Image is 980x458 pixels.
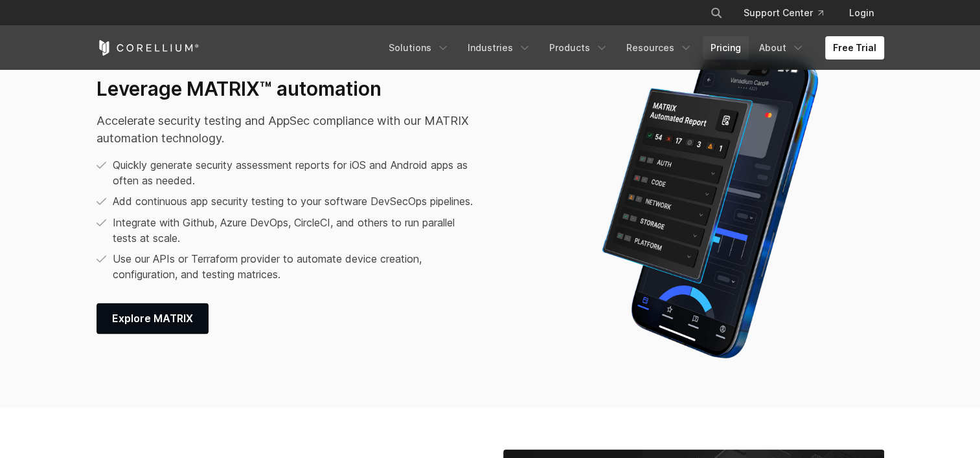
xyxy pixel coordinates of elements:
[733,1,834,25] a: Support Center
[112,311,193,326] span: Explore MATRIX
[571,44,849,367] img: Corellium MATRIX automated report on iPhone showing app vulnerability test results across securit...
[705,1,728,25] button: Search
[825,36,884,60] a: Free Trial
[619,36,700,60] a: Resources
[97,303,209,334] a: Explore MATRIX
[541,36,616,60] a: Products
[97,40,199,56] a: Corellium Home
[703,36,749,60] a: Pricing
[694,1,884,25] div: Navigation Menu
[113,215,481,246] p: Integrate with Github, Azure DevOps, CircleCI, and others to run parallel tests at scale.
[97,112,481,147] p: Accelerate security testing and AppSec compliance with our MATRIX automation technology.
[460,36,539,60] a: Industries
[113,193,473,209] p: Add continuous app security testing to your software DevSecOps pipelines.
[113,157,481,188] p: Quickly generate security assessment reports for iOS and Android apps as often as needed.
[97,77,481,102] h3: Leverage MATRIX™ automation
[751,36,812,60] a: About
[381,36,457,60] a: Solutions
[97,251,481,282] li: Use our APIs or Terraform provider to automate device creation, configuration, and testing matrices.
[381,36,884,60] div: Navigation Menu
[839,1,884,25] a: Login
